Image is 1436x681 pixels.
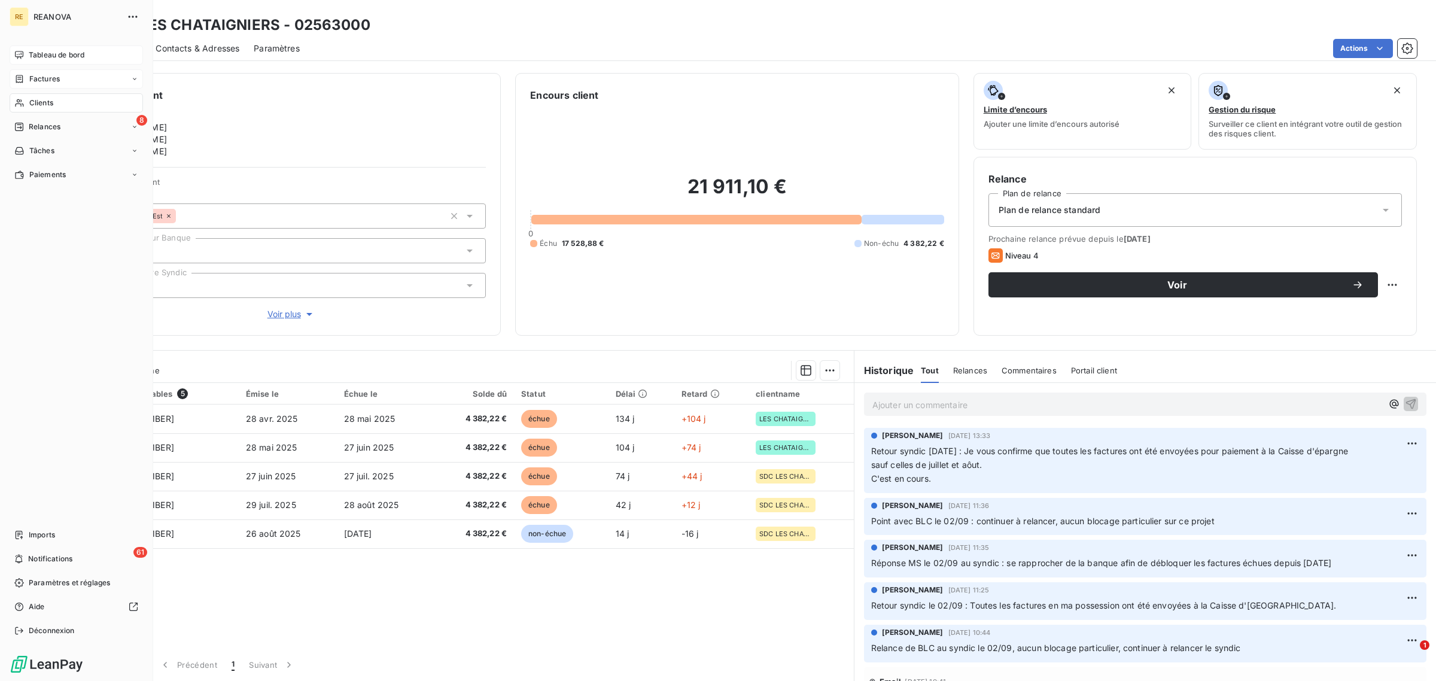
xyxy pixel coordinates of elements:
[28,554,72,564] span: Notifications
[864,238,899,249] span: Non-échu
[1071,366,1117,375] span: Portail client
[177,388,188,399] span: 5
[34,12,120,22] span: REANOVA
[267,308,315,320] span: Voir plus
[871,558,1332,568] span: Réponse MS le 02/09 au syndic : se rapprocher de la banque afin de débloquer les factures échues ...
[882,585,944,595] span: [PERSON_NAME]
[29,121,60,132] span: Relances
[344,528,372,539] span: [DATE]
[871,446,1348,456] span: Retour syndic [DATE] : Je vous confirme que toutes les factures ont été envoyées pour paiement à ...
[759,415,812,422] span: LES CHATAIGNIERS
[759,501,812,509] span: SDC LES CHATAIGNIERS
[133,547,147,558] span: 61
[246,500,296,510] span: 29 juil. 2025
[1003,280,1352,290] span: Voir
[254,42,300,54] span: Paramètres
[871,473,931,484] span: C'est en cours.
[948,544,990,551] span: [DATE] 11:35
[759,473,812,480] span: SDC LES CHATAIGNIERS
[999,204,1101,216] span: Plan de relance standard
[682,528,699,539] span: -16 j
[442,528,507,540] span: 4 382,22 €
[988,234,1402,244] span: Prochaine relance prévue depuis le
[29,601,45,612] span: Aide
[344,471,394,481] span: 27 juil. 2025
[1124,234,1151,244] span: [DATE]
[948,432,991,439] span: [DATE] 13:33
[344,442,394,452] span: 27 juin 2025
[948,629,991,636] span: [DATE] 10:44
[442,389,507,399] div: Solde dû
[903,238,944,249] span: 4 382,22 €
[10,655,84,674] img: Logo LeanPay
[948,502,990,509] span: [DATE] 11:36
[521,439,557,457] span: échue
[442,413,507,425] span: 4 382,22 €
[344,414,395,424] span: 28 mai 2025
[871,460,982,470] span: sauf celles de juillet et aôut.
[1209,105,1276,114] span: Gestion du risque
[246,442,297,452] span: 28 mai 2025
[882,430,944,441] span: [PERSON_NAME]
[682,500,701,510] span: +12 j
[344,500,399,510] span: 28 août 2025
[682,389,741,399] div: Retard
[29,145,54,156] span: Tâches
[682,442,701,452] span: +74 j
[442,470,507,482] span: 4 382,22 €
[530,88,598,102] h6: Encours client
[10,597,143,616] a: Aide
[616,528,629,539] span: 14 j
[10,7,29,26] div: RE
[1005,251,1039,260] span: Niveau 4
[984,119,1119,129] span: Ajouter une limite d’encours autorisé
[528,229,533,238] span: 0
[871,516,1215,526] span: Point avec BLC le 02/09 : continuer à relancer, aucun blocage particulier sur ce projet
[953,366,987,375] span: Relances
[871,643,1241,653] span: Relance de BLC au syndic le 02/09, aucun blocage particulier, continuer à relancer le syndic
[29,50,84,60] span: Tableau de bord
[246,414,298,424] span: 28 avr. 2025
[616,414,635,424] span: 134 j
[1395,640,1424,669] iframe: Intercom live chat
[29,169,66,180] span: Paiements
[242,652,302,677] button: Suivant
[246,389,330,399] div: Émise le
[988,272,1378,297] button: Voir
[224,652,242,677] button: 1
[98,388,232,399] div: Pièces comptables
[759,530,812,537] span: SDC LES CHATAIGNIERS
[521,467,557,485] span: échue
[29,530,55,540] span: Imports
[156,42,239,54] span: Contacts & Adresses
[136,115,147,126] span: 8
[562,238,604,249] span: 17 528,88 €
[882,500,944,511] span: [PERSON_NAME]
[442,442,507,454] span: 4 382,22 €
[616,389,667,399] div: Délai
[759,444,812,451] span: LES CHATAIGNIERS
[988,172,1402,186] h6: Relance
[756,389,847,399] div: clientname
[521,496,557,514] span: échue
[521,525,573,543] span: non-échue
[616,442,635,452] span: 104 j
[29,74,60,84] span: Factures
[344,389,428,399] div: Échue le
[854,363,914,378] h6: Historique
[616,500,631,510] span: 42 j
[921,366,939,375] span: Tout
[882,542,944,553] span: [PERSON_NAME]
[176,211,185,221] input: Ajouter une valeur
[882,627,944,638] span: [PERSON_NAME]
[948,586,990,594] span: [DATE] 11:25
[1209,119,1407,138] span: Surveiller ce client en intégrant votre outil de gestion des risques client.
[616,471,630,481] span: 74 j
[1333,39,1393,58] button: Actions
[540,238,557,249] span: Échu
[682,471,702,481] span: +44 j
[984,105,1047,114] span: Limite d’encours
[29,625,75,636] span: Déconnexion
[521,410,557,428] span: échue
[442,499,507,511] span: 4 382,22 €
